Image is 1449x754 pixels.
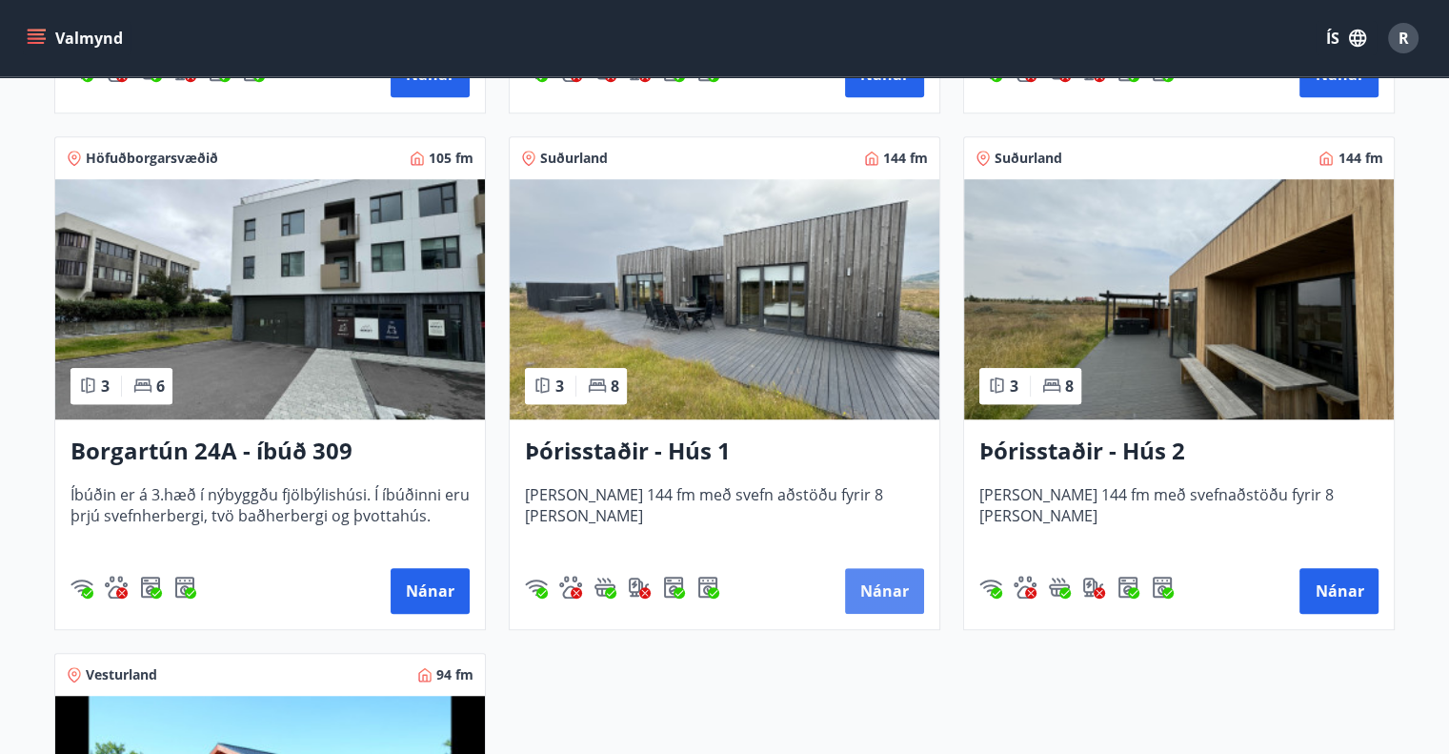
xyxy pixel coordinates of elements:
img: Dl16BY4EX9PAW649lg1C3oBuIaAsR6QVDQBO2cTm.svg [139,576,162,599]
span: 144 fm [1338,149,1382,168]
span: 144 fm [883,149,928,168]
h3: Borgartún 24A - íbúð 309 [70,435,470,469]
span: 94 fm [436,665,473,684]
img: Dl16BY4EX9PAW649lg1C3oBuIaAsR6QVDQBO2cTm.svg [1117,576,1139,599]
button: menu [23,21,131,55]
img: pxcaIm5dSOV3FS4whs1soiYWTwFQvksT25a9J10C.svg [559,576,582,599]
div: Heitur pottur [1048,576,1071,599]
div: Þráðlaust net [525,576,548,599]
div: Þvottavél [139,576,162,599]
h3: Þórisstaðir - Hús 1 [525,435,924,469]
img: HJRyFFsYp6qjeUYhR4dAD8CaCEsnIFYZ05miwXoh.svg [70,576,93,599]
img: HJRyFFsYp6qjeUYhR4dAD8CaCEsnIFYZ05miwXoh.svg [979,576,1002,599]
div: Þráðlaust net [979,576,1002,599]
img: nH7E6Gw2rvWFb8XaSdRp44dhkQaj4PJkOoRYItBQ.svg [1082,576,1105,599]
img: Paella dish [510,179,939,419]
span: 3 [101,376,110,397]
span: Íbúðin er á 3.hæð í nýbyggðu fjölbýlishúsi. Í íbúðinni eru þrjú svefnherbergi, tvö baðherbergi og... [70,484,470,547]
div: Þráðlaust net [70,576,93,599]
span: Suðurland [540,149,608,168]
div: Þurrkari [173,576,196,599]
img: h89QDIuHlAdpqTriuIvuEWkTH976fOgBEOOeu1mi.svg [594,576,616,599]
img: hddCLTAnxqFUMr1fxmbGG8zWilo2syolR0f9UjPn.svg [1151,576,1174,599]
img: HJRyFFsYp6qjeUYhR4dAD8CaCEsnIFYZ05miwXoh.svg [525,576,548,599]
h3: Þórisstaðir - Hús 2 [979,435,1379,469]
div: Gæludýr [1014,576,1036,599]
img: hddCLTAnxqFUMr1fxmbGG8zWilo2syolR0f9UjPn.svg [173,576,196,599]
span: 3 [555,376,564,397]
span: 105 fm [429,149,473,168]
img: h89QDIuHlAdpqTriuIvuEWkTH976fOgBEOOeu1mi.svg [1048,576,1071,599]
span: R [1399,28,1409,49]
img: nH7E6Gw2rvWFb8XaSdRp44dhkQaj4PJkOoRYItBQ.svg [628,576,651,599]
span: 6 [156,376,165,397]
span: [PERSON_NAME] 144 fm með svefnaðstöðu fyrir 8 [PERSON_NAME] [979,484,1379,547]
div: Þvottavél [662,576,685,599]
span: 3 [1010,376,1018,397]
div: Þvottavél [1117,576,1139,599]
img: hddCLTAnxqFUMr1fxmbGG8zWilo2syolR0f9UjPn.svg [696,576,719,599]
span: Suðurland [995,149,1062,168]
img: Dl16BY4EX9PAW649lg1C3oBuIaAsR6QVDQBO2cTm.svg [662,576,685,599]
button: Nánar [845,568,924,614]
span: 8 [1065,376,1074,397]
div: Hleðslustöð fyrir rafbíla [628,576,651,599]
div: Heitur pottur [594,576,616,599]
div: Gæludýr [559,576,582,599]
button: R [1380,15,1426,61]
img: pxcaIm5dSOV3FS4whs1soiYWTwFQvksT25a9J10C.svg [105,576,128,599]
span: 8 [611,376,619,397]
span: Vesturland [86,665,157,684]
button: ÍS [1316,21,1377,55]
div: Þurrkari [1151,576,1174,599]
img: pxcaIm5dSOV3FS4whs1soiYWTwFQvksT25a9J10C.svg [1014,576,1036,599]
span: Höfuðborgarsvæðið [86,149,218,168]
img: Paella dish [964,179,1394,419]
div: Hleðslustöð fyrir rafbíla [1082,576,1105,599]
div: Þurrkari [696,576,719,599]
button: Nánar [391,568,470,614]
div: Gæludýr [105,576,128,599]
button: Nánar [1299,568,1379,614]
span: [PERSON_NAME] 144 fm með svefn aðstöðu fyrir 8 [PERSON_NAME] [525,484,924,547]
img: Paella dish [55,179,485,419]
